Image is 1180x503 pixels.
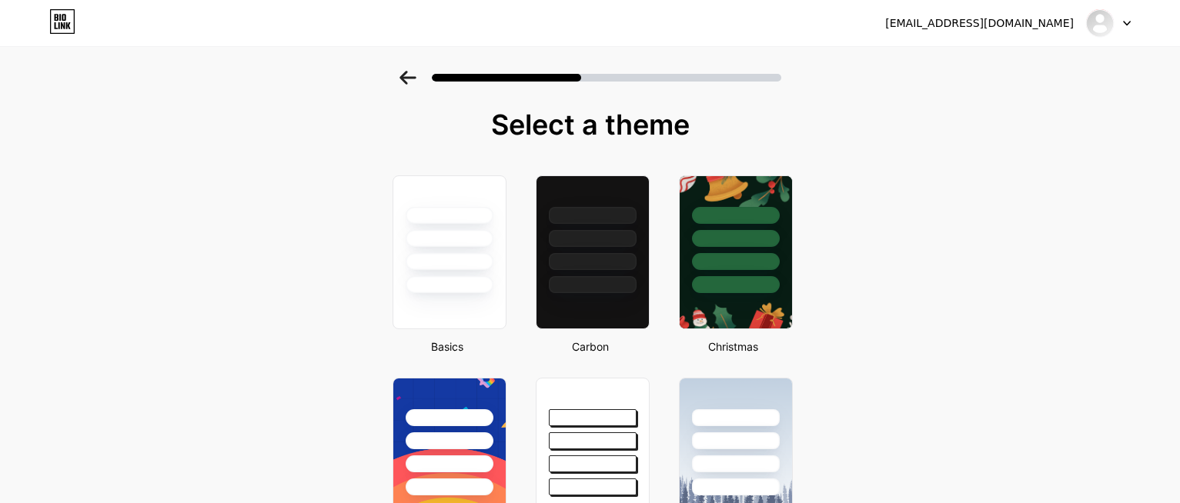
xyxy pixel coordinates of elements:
[388,338,506,355] div: Basics
[674,338,793,355] div: Christmas
[885,15,1074,32] div: [EMAIL_ADDRESS][DOMAIN_NAME]
[1085,8,1115,38] img: accessmailboxcom
[531,338,650,355] div: Carbon
[386,109,794,140] div: Select a theme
